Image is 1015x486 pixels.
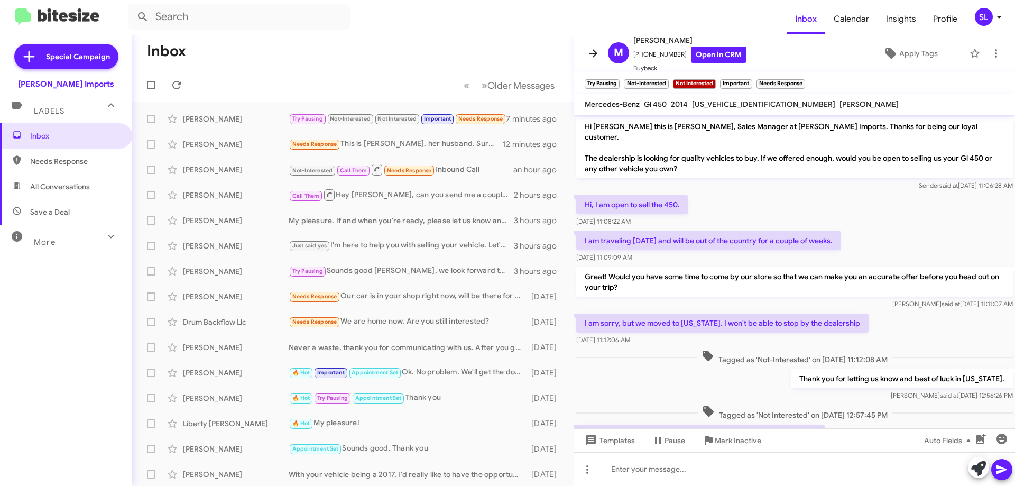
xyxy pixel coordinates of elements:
span: 🔥 Hot [292,395,310,401]
div: [PERSON_NAME] [183,190,289,200]
div: [DATE] [526,444,565,454]
span: Auto Fields [924,431,975,450]
a: Insights [878,4,925,34]
div: [PERSON_NAME] [183,393,289,404]
div: 7 minutes ago [506,114,565,124]
div: [PERSON_NAME] [183,139,289,150]
span: Important [317,369,345,376]
div: Sounds good. Thank you [289,443,526,455]
div: [PERSON_NAME] [183,215,289,226]
span: Try Pausing [317,395,348,401]
div: Liberty [PERSON_NAME] [183,418,289,429]
span: Inbox [30,131,120,141]
span: Needs Response [292,141,337,148]
span: Tagged as 'Not Interested' on [DATE] 12:57:45 PM [698,405,892,420]
span: Labels [34,106,64,116]
div: [PERSON_NAME] [183,164,289,175]
a: Calendar [825,4,878,34]
div: [DATE] [526,291,565,302]
small: Important [720,79,752,89]
div: This is [PERSON_NAME], her husband. Sure we would be interested in selling it [289,138,503,150]
span: M [614,44,623,61]
button: Mark Inactive [694,431,770,450]
div: 3 hours ago [514,215,565,226]
div: [DATE] [526,368,565,378]
a: Inbox [787,4,825,34]
span: [PERSON_NAME] [633,34,746,47]
a: Special Campaign [14,44,118,69]
span: Important [424,115,451,122]
p: Hi, I am open to sell the 450. [576,195,688,214]
div: With your vehicle being a 2017, I'd really like to have the opportunity to take a look at it in p... [289,469,526,480]
button: Templates [574,431,643,450]
a: Profile [925,4,966,34]
span: said at [940,391,958,399]
div: ​👍​ to “ We would need to schedule a physical inspection to give you an accurate value, which wou... [289,113,506,125]
span: [PERSON_NAME] [DATE] 11:11:07 AM [892,300,1013,308]
span: 🔥 Hot [292,369,310,376]
span: 🔥 Hot [292,420,310,427]
input: Search [128,4,350,30]
small: Not-Interested [624,79,668,89]
h1: Inbox [147,43,186,60]
div: 3 hours ago [514,266,565,277]
div: Our car is in your shop right now, will be there for a few days. [289,290,526,302]
span: Tagged as 'Not-Interested' on [DATE] 11:12:08 AM [697,350,892,365]
span: [US_VEHICLE_IDENTIFICATION_NUMBER] [692,99,835,109]
button: Apply Tags [856,44,964,63]
div: [PERSON_NAME] [183,266,289,277]
span: Call Them [340,167,367,174]
span: 2014 [671,99,688,109]
span: Older Messages [487,80,555,91]
div: [PERSON_NAME] [183,444,289,454]
button: Pause [643,431,694,450]
span: Not-Interested [330,115,371,122]
span: Mark Inactive [715,431,761,450]
span: Try Pausing [292,268,323,274]
span: Mercedes-Benz [585,99,640,109]
small: Needs Response [756,79,805,89]
span: Appointment Set [352,369,398,376]
button: Auto Fields [916,431,983,450]
div: Hey [PERSON_NAME], can you send me a couple of pics of your car? [289,188,514,201]
span: Just said yes [292,242,327,249]
span: Needs Response [387,167,432,174]
div: [DATE] [526,418,565,429]
span: « [464,79,469,92]
span: Buyback [633,63,746,74]
p: ​👍​ to “ Thank you for letting us know and best of luck in [US_STATE]. ” [576,425,825,444]
div: Drum Backflow Llc [183,317,289,327]
span: [PERSON_NAME] [839,99,899,109]
div: [PERSON_NAME] [183,342,289,353]
span: Save a Deal [30,207,70,217]
small: Not Interested [673,79,716,89]
div: Never a waste, thank you for communicating with us. After you get your credit repaired feel free ... [289,342,526,353]
span: Not-Interested [292,167,333,174]
span: [PHONE_NUMBER] [633,47,746,63]
span: Call Them [292,192,320,199]
div: My pleasure! [289,417,526,429]
span: Pause [665,431,685,450]
span: [DATE] 11:09:09 AM [576,253,632,261]
span: said at [942,300,960,308]
div: [DATE] [526,317,565,327]
span: Needs Response [30,156,120,167]
div: [PERSON_NAME] [183,291,289,302]
span: All Conversations [30,181,90,192]
small: Try Pausing [585,79,620,89]
span: » [482,79,487,92]
div: [DATE] [526,342,565,353]
p: Great! Would you have some time to come by our store so that we can make you an accurate offer be... [576,267,1013,297]
button: Next [475,75,561,96]
span: Needs Response [292,318,337,325]
span: Needs Response [292,293,337,300]
span: Gl 450 [644,99,667,109]
span: Try Pausing [292,115,323,122]
div: 3 hours ago [514,241,565,251]
div: [PERSON_NAME] [183,114,289,124]
span: Apply Tags [899,44,938,63]
p: I am sorry, but we moved to [US_STATE]. I won't be able to stop by the dealership [576,314,869,333]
